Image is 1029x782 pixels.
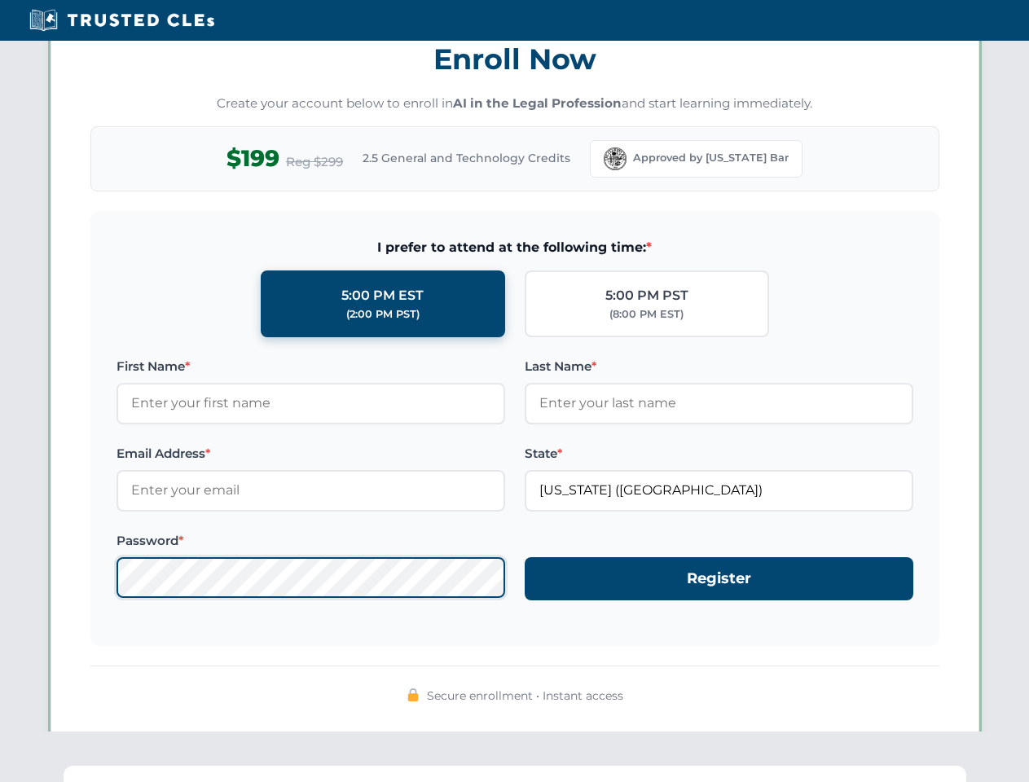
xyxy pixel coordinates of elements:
[525,383,913,424] input: Enter your last name
[609,306,684,323] div: (8:00 PM EST)
[346,306,420,323] div: (2:00 PM PST)
[286,152,343,172] span: Reg $299
[605,285,688,306] div: 5:00 PM PST
[117,237,913,258] span: I prefer to attend at the following time:
[341,285,424,306] div: 5:00 PM EST
[24,8,219,33] img: Trusted CLEs
[117,357,505,376] label: First Name
[427,687,623,705] span: Secure enrollment • Instant access
[633,150,789,166] span: Approved by [US_STATE] Bar
[117,531,505,551] label: Password
[525,444,913,463] label: State
[117,470,505,511] input: Enter your email
[226,140,279,177] span: $199
[363,149,570,167] span: 2.5 General and Technology Credits
[525,557,913,600] button: Register
[407,688,420,701] img: 🔒
[117,444,505,463] label: Email Address
[453,95,622,111] strong: AI in the Legal Profession
[90,33,939,85] h3: Enroll Now
[604,147,627,170] img: Florida Bar
[525,357,913,376] label: Last Name
[90,94,939,113] p: Create your account below to enroll in and start learning immediately.
[117,383,505,424] input: Enter your first name
[525,470,913,511] input: Florida (FL)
